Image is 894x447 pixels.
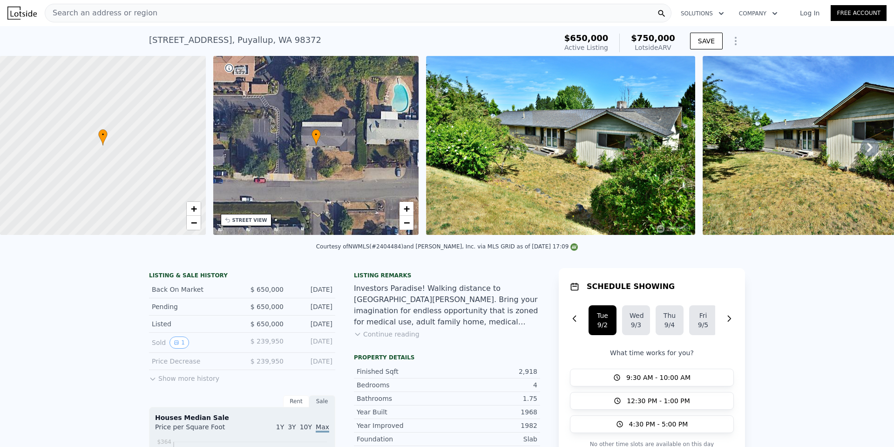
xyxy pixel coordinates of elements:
div: 9/2 [596,320,609,330]
span: Active Listing [564,44,608,51]
span: $ 650,000 [251,320,284,328]
div: Sale [309,395,335,407]
div: Listed [152,319,235,329]
button: Solutions [673,5,731,22]
a: Log In [789,8,831,18]
div: [DATE] [291,337,332,349]
span: $ 239,950 [251,337,284,345]
div: • [98,129,108,145]
div: Slab [447,434,537,444]
span: $750,000 [631,33,675,43]
button: Company [731,5,785,22]
span: Search an address or region [45,7,157,19]
div: 9/3 [630,320,643,330]
button: Continue reading [354,330,420,339]
div: [DATE] [291,319,332,329]
button: 12:30 PM - 1:00 PM [570,392,734,410]
img: NWMLS Logo [570,243,578,251]
button: SAVE [690,33,723,49]
span: $ 650,000 [251,286,284,293]
span: Max [316,423,329,433]
div: Wed [630,311,643,320]
div: Investors Paradise! Walking distance to [GEOGRAPHIC_DATA][PERSON_NAME]. Bring your imagination fo... [354,283,540,328]
div: Rent [283,395,309,407]
span: $ 239,950 [251,358,284,365]
button: 9:30 AM - 10:00 AM [570,369,734,386]
button: Fri9/5 [689,305,717,335]
div: [DATE] [291,302,332,311]
div: Fri [697,311,710,320]
div: 2,918 [447,367,537,376]
span: + [404,203,410,214]
img: Sale: 167071794 Parcel: 100643122 [426,56,695,235]
div: Price Decrease [152,357,235,366]
span: 3Y [288,423,296,431]
tspan: $364 [157,439,171,445]
div: 1.75 [447,394,537,403]
div: 9/4 [663,320,676,330]
div: [DATE] [291,357,332,366]
div: [STREET_ADDRESS] , Puyallup , WA 98372 [149,34,321,47]
div: Pending [152,302,235,311]
span: − [190,217,196,228]
div: Foundation [357,434,447,444]
span: $650,000 [564,33,609,43]
div: • [312,129,321,145]
div: 1968 [447,407,537,417]
div: Tue [596,311,609,320]
div: 4 [447,380,537,390]
button: Tue9/2 [589,305,616,335]
div: Houses Median Sale [155,413,329,422]
div: 1982 [447,421,537,430]
button: View historical data [169,337,189,349]
div: Courtesy of NWMLS (#2404484) and [PERSON_NAME], Inc. via MLS GRID as of [DATE] 17:09 [316,243,578,250]
button: 4:30 PM - 5:00 PM [570,415,734,433]
span: 12:30 PM - 1:00 PM [627,396,690,406]
a: Zoom out [400,216,413,230]
span: − [404,217,410,228]
div: Thu [663,311,676,320]
p: What time works for you? [570,348,734,358]
button: Wed9/3 [622,305,650,335]
div: 9/5 [697,320,710,330]
div: Bedrooms [357,380,447,390]
div: Lotside ARV [631,43,675,52]
div: Sold [152,337,235,349]
div: [DATE] [291,285,332,294]
img: Lotside [7,7,37,20]
div: Year Improved [357,421,447,430]
button: Show Options [726,32,745,50]
div: Property details [354,354,540,361]
span: + [190,203,196,214]
span: 1Y [276,423,284,431]
span: 4:30 PM - 5:00 PM [629,419,688,429]
button: Thu9/4 [656,305,684,335]
span: 10Y [300,423,312,431]
div: Bathrooms [357,394,447,403]
a: Zoom in [187,202,201,216]
span: $ 650,000 [251,303,284,310]
a: Zoom out [187,216,201,230]
div: Listing remarks [354,272,540,279]
div: LISTING & SALE HISTORY [149,272,335,281]
h1: SCHEDULE SHOWING [587,281,675,292]
span: 9:30 AM - 10:00 AM [626,373,691,382]
div: Year Built [357,407,447,417]
a: Free Account [831,5,887,21]
span: • [312,131,321,139]
span: • [98,131,108,139]
div: STREET VIEW [232,217,267,224]
div: Finished Sqft [357,367,447,376]
div: Back On Market [152,285,235,294]
a: Zoom in [400,202,413,216]
div: Price per Square Foot [155,422,242,437]
button: Show more history [149,370,219,383]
